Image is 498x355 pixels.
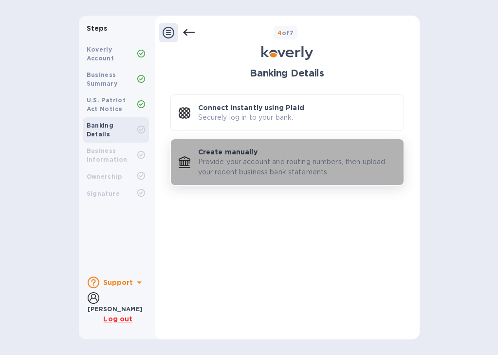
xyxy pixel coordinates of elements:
[87,46,114,62] b: Koverly Account
[170,94,404,131] button: Connect instantly using PlaidSecurely log in to your bank.
[277,29,294,37] b: of 7
[87,190,120,197] b: Signature
[87,173,122,180] b: Ownership
[88,305,143,313] b: [PERSON_NAME]
[87,71,118,87] b: Business Summary
[198,112,294,123] p: Securely log in to your bank.
[198,103,304,112] p: Connect instantly using Plaid
[198,147,258,157] p: Create manually
[87,122,114,138] b: Banking Details
[277,29,282,37] span: 4
[87,24,108,32] b: Steps
[87,96,126,112] b: U.S. Patriot Act Notice
[170,139,404,186] button: Create manuallyProvide your account and routing numbers, then upload your recent business bank st...
[103,279,133,286] b: Support
[198,157,396,177] p: Provide your account and routing numbers, then upload your recent business bank statements.
[103,315,132,323] u: Log out
[87,147,128,163] b: Business Information
[170,68,404,79] h1: Banking Details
